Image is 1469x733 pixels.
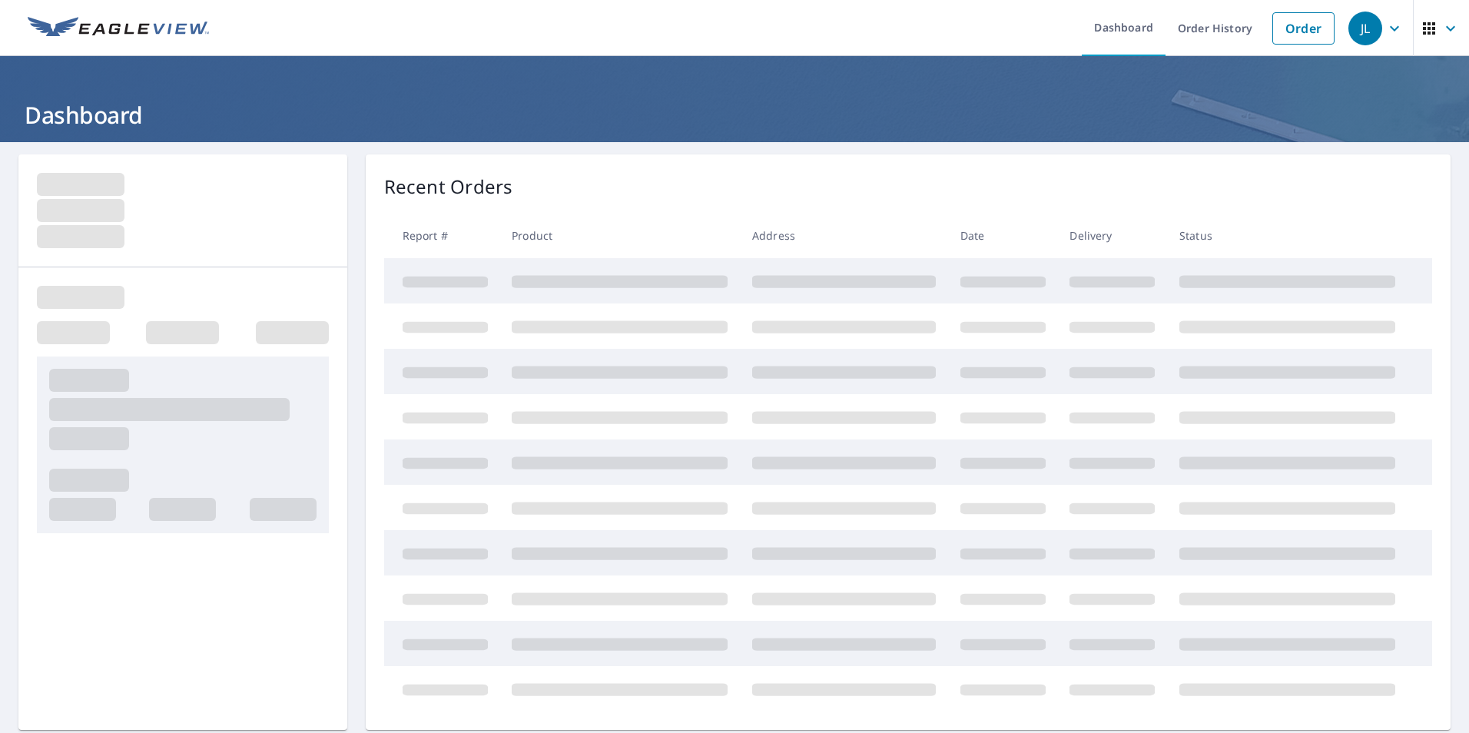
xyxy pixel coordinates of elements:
img: EV Logo [28,17,209,40]
th: Product [499,213,740,258]
th: Report # [384,213,500,258]
th: Address [740,213,948,258]
a: Order [1272,12,1335,45]
th: Status [1167,213,1408,258]
th: Delivery [1057,213,1167,258]
p: Recent Orders [384,173,513,201]
th: Date [948,213,1058,258]
div: JL [1348,12,1382,45]
h1: Dashboard [18,99,1451,131]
